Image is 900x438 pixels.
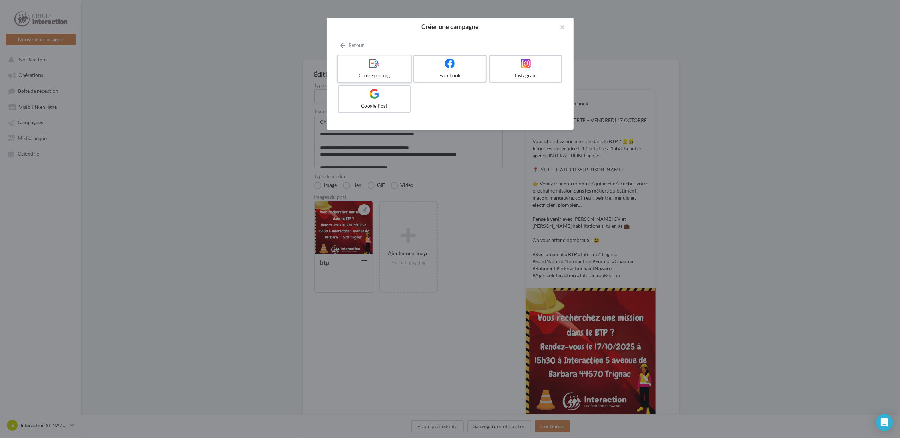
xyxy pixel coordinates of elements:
[338,23,562,30] h2: Créer une campagne
[341,102,407,109] div: Google Post
[417,72,483,79] div: Facebook
[876,414,893,431] div: Open Intercom Messenger
[493,72,559,79] div: Instagram
[338,41,367,49] button: Retour
[341,72,408,79] div: Cross-posting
